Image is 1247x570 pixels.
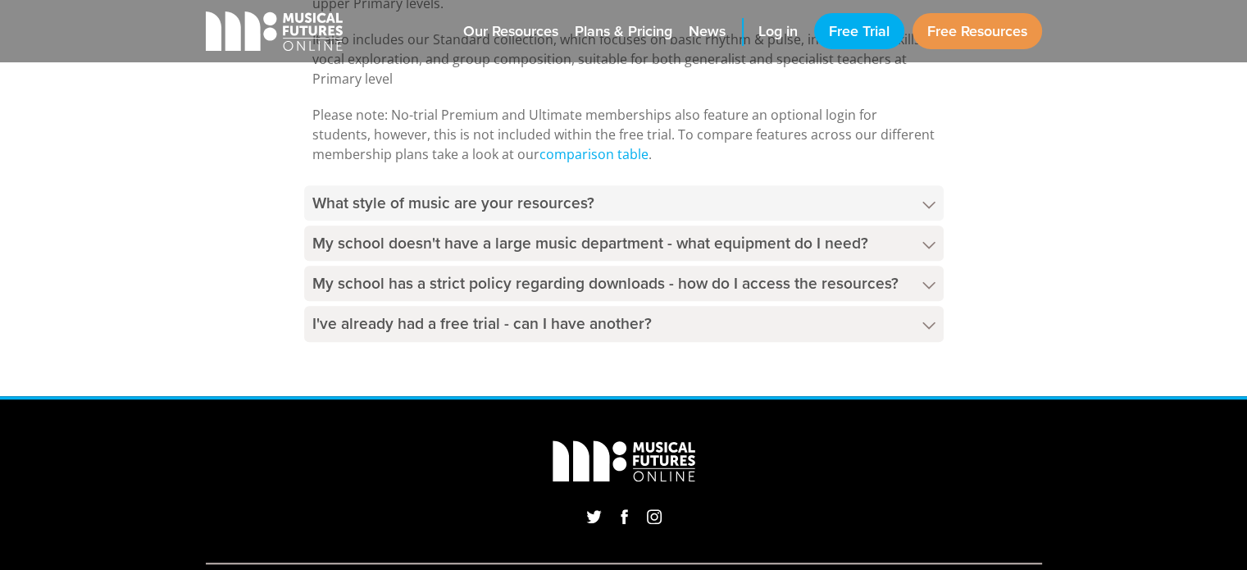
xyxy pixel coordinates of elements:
span: Plans & Pricing [575,21,672,43]
h4: My school doesn't have a large music department - what equipment do I need? [304,226,944,261]
a: Free Resources [912,13,1042,49]
a: Instagram [642,504,667,528]
a: Twitter [581,504,607,528]
h4: What style of music are your resources? [304,185,944,221]
span: Log in [758,21,798,43]
a: Free Trial [814,13,904,49]
p: Please note: No-trial Premium and Ultimate memberships also feature an optional login for student... [312,105,935,164]
h4: My school has a strict policy regarding downloads - how do I access the resources? [304,266,944,301]
h4: I've already had a free trial - can I have another? [304,306,944,341]
a: Facebook [617,504,632,528]
a: comparison table [539,145,649,164]
span: Our Resources [463,21,558,43]
span: News [689,21,726,43]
